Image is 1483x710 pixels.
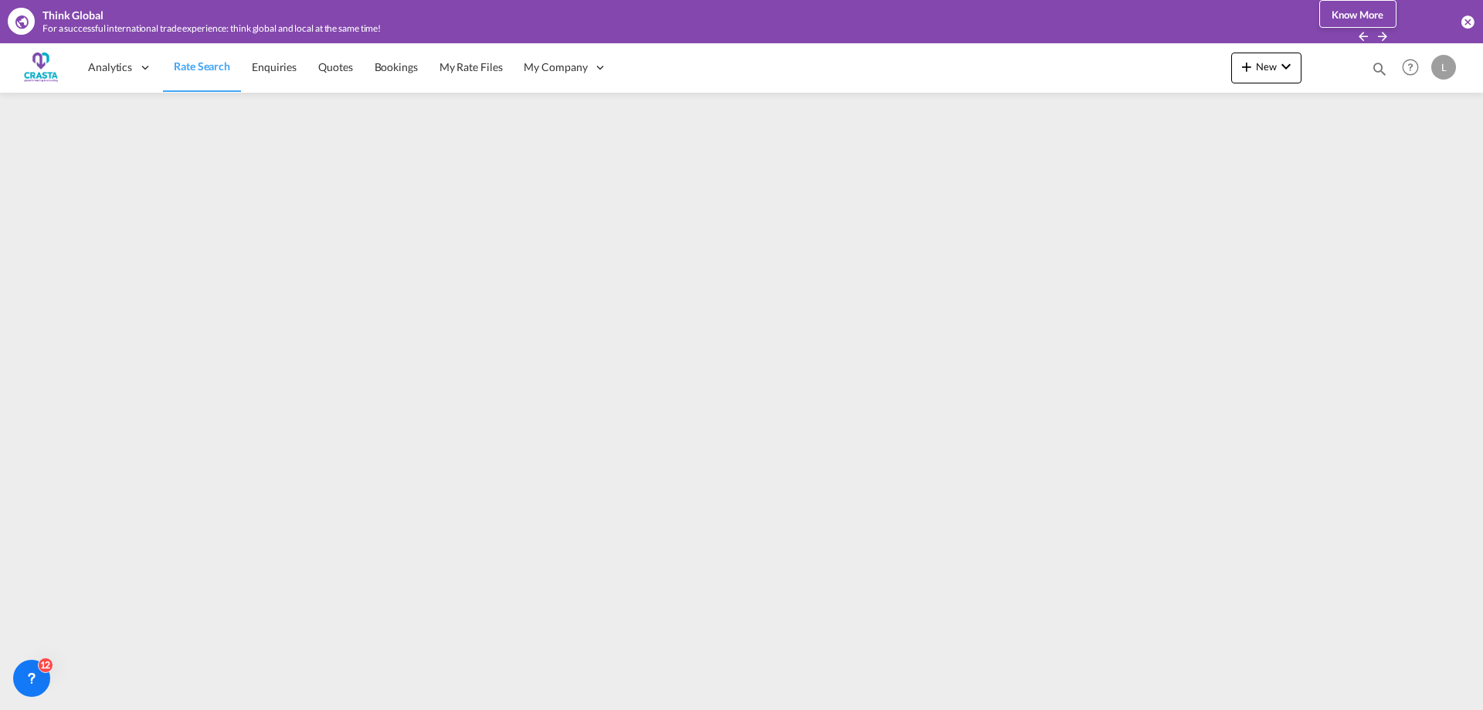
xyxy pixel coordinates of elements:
[174,59,230,73] span: Rate Search
[1356,29,1370,43] md-icon: icon-arrow-left
[513,42,618,92] div: My Company
[318,60,352,73] span: Quotes
[1237,60,1295,73] span: New
[1277,57,1295,76] md-icon: icon-chevron-down
[307,42,363,92] a: Quotes
[14,14,29,29] md-icon: icon-earth
[252,60,297,73] span: Enquiries
[1231,53,1301,83] button: icon-plus 400-fgNewicon-chevron-down
[1332,8,1383,21] span: Know More
[1237,57,1256,76] md-icon: icon-plus 400-fg
[88,59,132,75] span: Analytics
[77,42,163,92] div: Analytics
[1376,29,1390,43] button: icon-arrow-right
[1431,55,1456,80] div: L
[1397,54,1431,82] div: Help
[1371,60,1388,83] div: icon-magnify
[163,42,241,92] a: Rate Search
[1460,14,1475,29] button: icon-close-circle
[241,42,307,92] a: Enquiries
[375,60,418,73] span: Bookings
[1397,54,1424,80] span: Help
[439,60,503,73] span: My Rate Files
[524,59,587,75] span: My Company
[23,49,58,84] img: ac429df091a311ed8aa72df674ea3bd9.png
[429,42,514,92] a: My Rate Files
[364,42,429,92] a: Bookings
[1371,60,1388,77] md-icon: icon-magnify
[42,8,104,23] div: Think Global
[42,22,1255,36] div: For a successful international trade experience: think global and local at the same time!
[1356,29,1374,43] button: icon-arrow-left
